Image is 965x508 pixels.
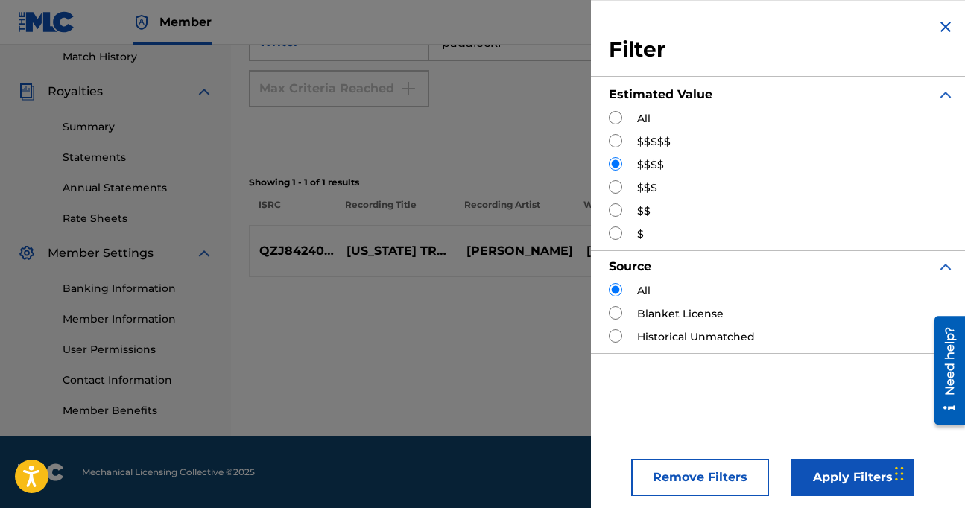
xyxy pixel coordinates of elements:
[457,242,577,260] p: [PERSON_NAME]
[637,180,657,196] label: $$$
[195,83,213,101] img: expand
[18,244,36,262] img: Member Settings
[63,281,213,296] a: Banking Information
[895,451,904,496] div: Drag
[890,436,965,508] iframe: Chat Widget
[577,242,697,260] p: [PERSON_NAME]
[48,83,103,101] span: Royalties
[63,180,213,196] a: Annual Statements
[63,119,213,135] a: Summary
[637,283,651,299] label: All
[791,459,914,496] button: Apply Filters
[637,157,664,173] label: $$$$
[937,86,955,104] img: expand
[63,403,213,419] a: Member Benefits
[159,13,212,31] span: Member
[18,11,75,33] img: MLC Logo
[937,258,955,276] img: expand
[637,226,644,242] label: $
[63,342,213,358] a: User Permissions
[337,242,457,260] p: [US_STATE] TROUBLE
[637,329,755,345] label: Historical Unmatched
[455,198,574,225] p: Recording Artist
[18,83,36,101] img: Royalties
[609,259,651,273] strong: Source
[133,13,151,31] img: Top Rightsholder
[63,372,213,388] a: Contact Information
[631,459,769,496] button: Remove Filters
[923,310,965,430] iframe: Resource Center
[637,111,651,127] label: All
[18,463,64,481] img: logo
[82,466,255,479] span: Mechanical Licensing Collective © 2025
[249,198,335,225] p: ISRC
[637,203,651,219] label: $$
[63,150,213,165] a: Statements
[63,49,213,65] a: Match History
[637,306,724,322] label: Blanket License
[63,311,213,327] a: Member Information
[574,198,693,225] p: Writer(s)
[250,242,337,260] p: QZJ842403367
[63,211,213,226] a: Rate Sheets
[937,18,955,36] img: close
[335,198,455,225] p: Recording Title
[609,36,955,63] h3: Filter
[48,244,154,262] span: Member Settings
[609,87,712,101] strong: Estimated Value
[249,176,947,189] p: Showing 1 - 1 of 1 results
[637,134,671,150] label: $$$$$
[195,244,213,262] img: expand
